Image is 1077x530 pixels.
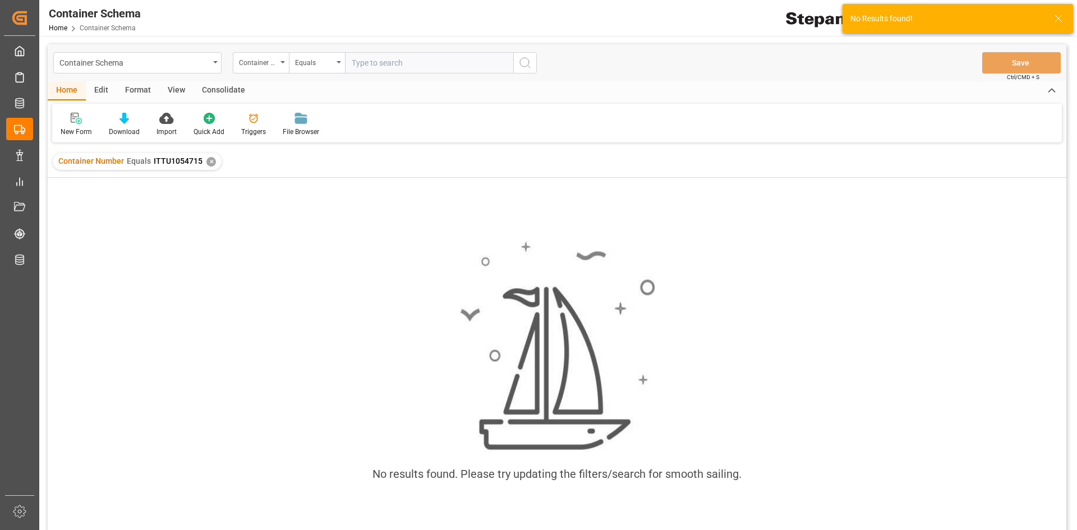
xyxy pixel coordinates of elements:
div: Container Schema [49,5,141,22]
div: Download [109,127,140,137]
div: Quick Add [194,127,224,137]
div: No results found. Please try updating the filters/search for smooth sailing. [372,466,742,482]
div: File Browser [283,127,319,137]
span: Ctrl/CMD + S [1007,73,1039,81]
div: Edit [86,81,117,100]
img: smooth_sailing.jpeg [459,240,655,452]
span: Equals [127,156,151,165]
div: Container Number [239,55,277,68]
button: open menu [233,52,289,73]
button: open menu [289,52,345,73]
div: Format [117,81,159,100]
div: No Results found! [850,13,1043,25]
span: Container Number [58,156,124,165]
button: open menu [53,52,222,73]
div: Consolidate [194,81,254,100]
button: Save [982,52,1061,73]
div: Equals [295,55,333,68]
div: Container Schema [59,55,209,69]
div: ✕ [206,157,216,167]
div: Triggers [241,127,266,137]
input: Type to search [345,52,513,73]
button: search button [513,52,537,73]
div: View [159,81,194,100]
div: Home [48,81,86,100]
div: New Form [61,127,92,137]
span: ITTU1054715 [154,156,202,165]
div: Import [157,127,177,137]
a: Home [49,24,67,32]
img: Stepan_Company_logo.svg.png_1713531530.png [786,8,868,28]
